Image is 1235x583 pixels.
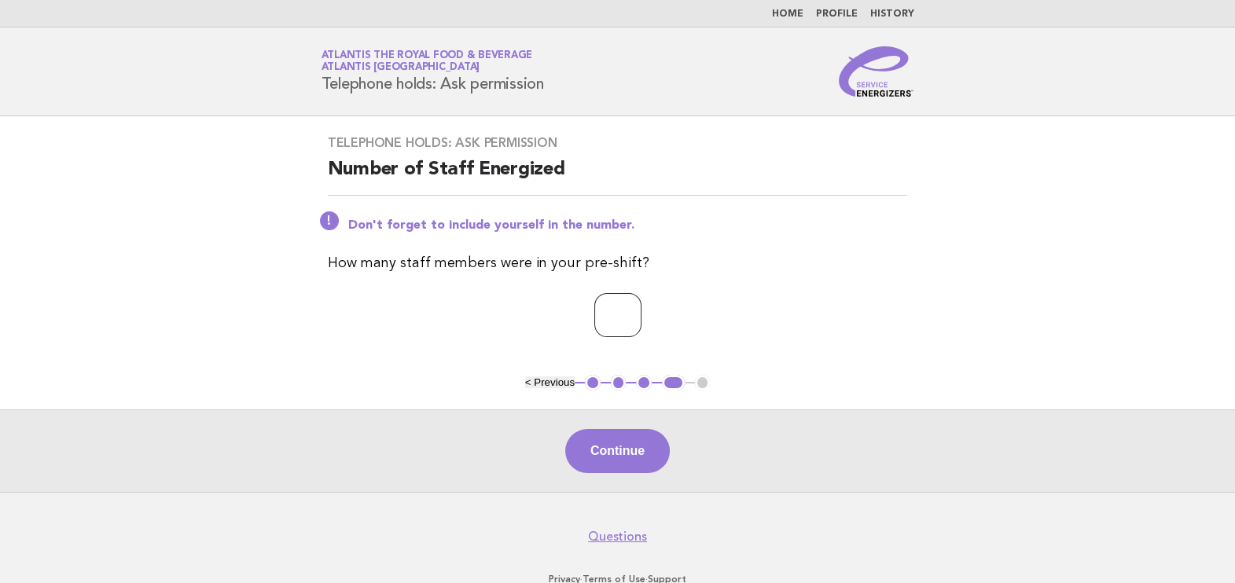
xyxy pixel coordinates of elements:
button: 3 [636,375,652,390]
button: 2 [611,375,627,390]
button: 4 [662,375,685,390]
img: Service Energizers [839,46,914,97]
button: < Previous [525,376,575,388]
a: Questions [588,529,647,544]
button: Continue [565,429,670,473]
button: 1 [585,375,601,390]
h1: Telephone holds: Ask permission [322,51,544,92]
a: Profile [816,9,858,19]
h3: Telephone holds: Ask permission [328,135,908,151]
a: History [870,9,914,19]
p: Don't forget to include yourself in the number. [348,218,908,233]
h2: Number of Staff Energized [328,157,908,196]
a: Atlantis the Royal Food & BeverageAtlantis [GEOGRAPHIC_DATA] [322,50,533,72]
a: Home [772,9,803,19]
span: Atlantis [GEOGRAPHIC_DATA] [322,63,480,73]
p: How many staff members were in your pre-shift? [328,252,908,274]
